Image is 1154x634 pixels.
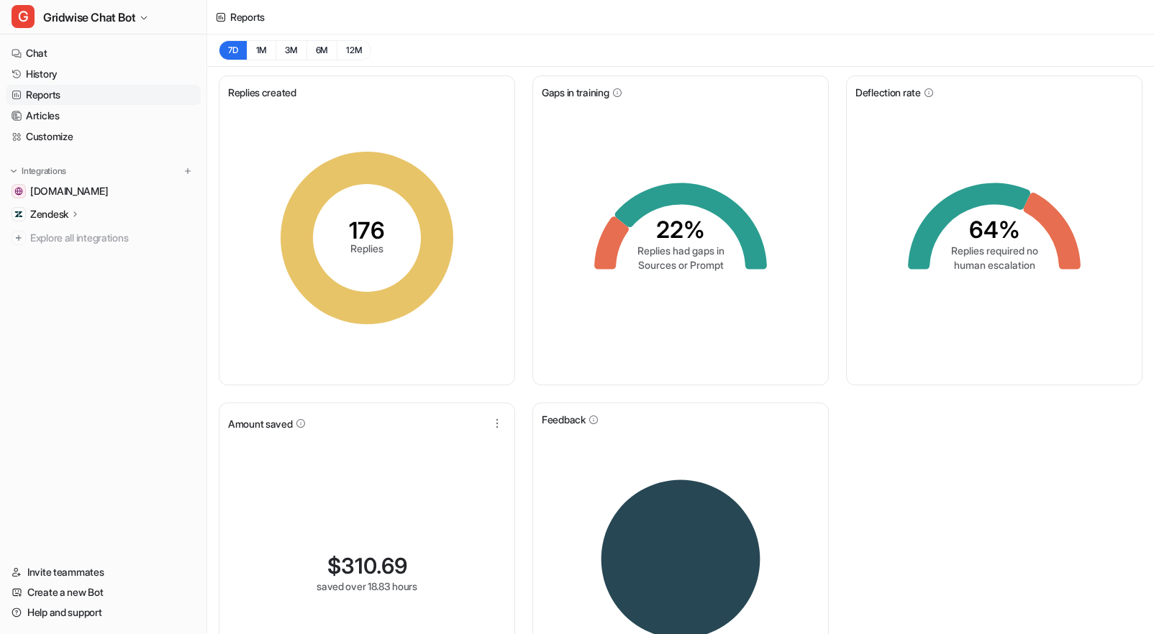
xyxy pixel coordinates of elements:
a: Reports [6,85,201,105]
a: History [6,64,201,84]
p: Zendesk [30,207,68,221]
button: 7D [219,40,247,60]
a: Invite teammates [6,562,201,582]
span: Gaps in training [542,85,609,100]
img: gridwise.io [14,187,23,196]
span: Feedback [542,412,586,427]
span: Gridwise Chat Bot [43,7,135,27]
span: [DOMAIN_NAME] [30,184,108,198]
img: menu_add.svg [183,166,193,176]
img: Zendesk [14,210,23,219]
tspan: human escalation [954,259,1035,271]
div: $ [327,553,407,579]
span: Deflection rate [855,85,921,100]
tspan: 64% [969,216,1020,244]
span: 310.69 [341,553,407,579]
img: explore all integrations [12,231,26,245]
button: 12M [337,40,371,60]
tspan: 22% [656,216,705,244]
a: Customize [6,127,201,147]
tspan: Replies [350,242,383,254]
button: 1M [247,40,276,60]
button: 3M [276,40,306,60]
a: Help and support [6,602,201,622]
tspan: 176 [349,216,385,244]
img: expand menu [9,166,19,176]
span: Amount saved [228,416,293,431]
span: Replies created [228,85,296,100]
div: Reports [230,9,265,24]
p: Integrations [22,165,66,177]
tspan: Sources or Prompt [638,259,724,271]
button: 6M [306,40,337,60]
span: G [12,5,35,28]
a: gridwise.io[DOMAIN_NAME] [6,181,201,201]
div: saved over 18.83 hours [317,579,417,594]
tspan: Replies required no [951,244,1038,257]
tspan: Replies had gaps in [637,244,724,257]
a: Create a new Bot [6,582,201,602]
a: Articles [6,106,201,126]
a: Explore all integrations [6,228,201,248]
a: Chat [6,43,201,63]
span: Explore all integrations [30,226,195,249]
button: Integrations [6,164,71,178]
